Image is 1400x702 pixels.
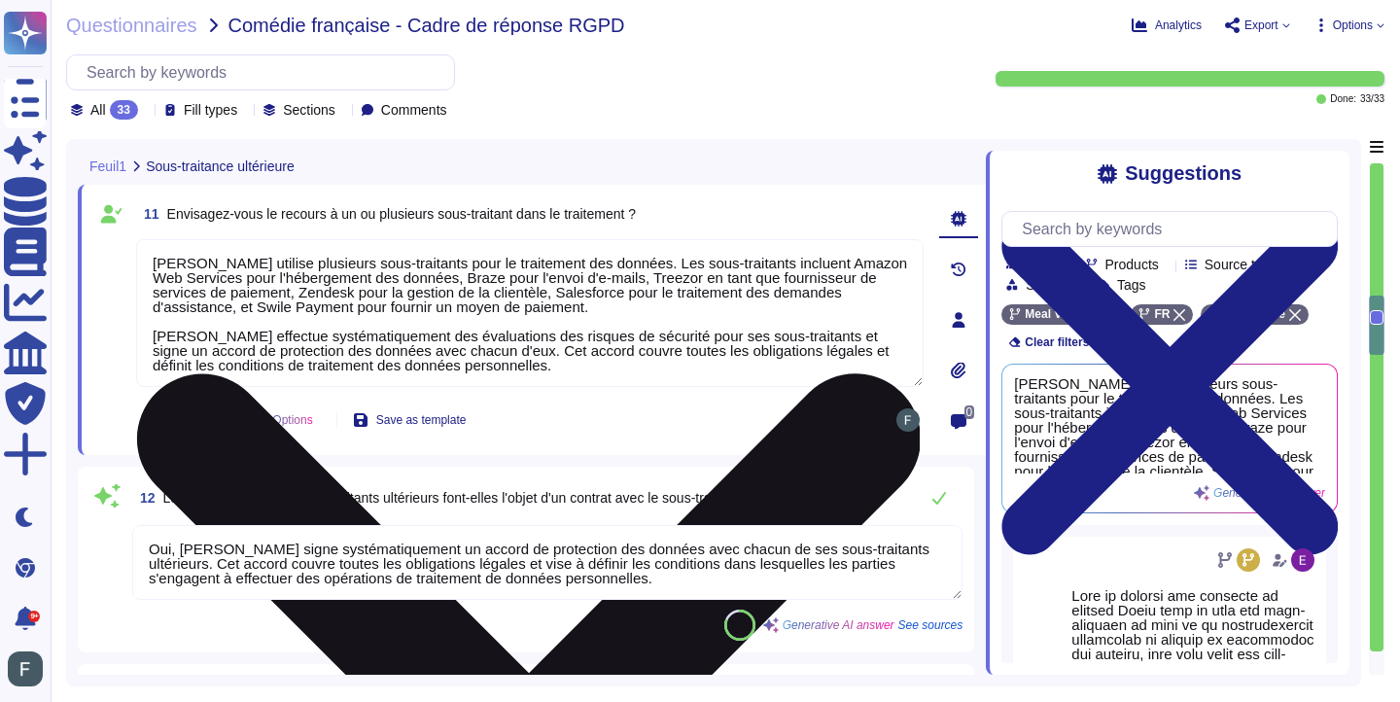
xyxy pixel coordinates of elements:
[77,55,454,89] input: Search by keywords
[66,16,197,35] span: Questionnaires
[283,103,335,117] span: Sections
[89,159,126,173] span: Feuil1
[1330,94,1356,104] span: Done:
[136,239,924,387] textarea: [PERSON_NAME] utilise plusieurs sous-traitants pour le traitement des données. Les sous-traitants...
[896,408,920,432] img: user
[132,525,962,600] textarea: Oui, [PERSON_NAME] signe systématiquement un accord de protection des données avec chacun de ses ...
[228,16,625,35] span: Comédie française - Cadre de réponse RGPD
[28,611,40,622] div: 9+
[734,619,745,630] span: 80
[110,100,138,120] div: 33
[381,103,447,117] span: Comments
[1291,548,1314,572] img: user
[146,159,295,173] span: Sous-traitance ultérieure
[1012,212,1337,246] input: Search by keywords
[1244,19,1278,31] span: Export
[898,619,963,631] span: See sources
[90,103,106,117] span: All
[184,103,237,117] span: Fill types
[1155,19,1202,31] span: Analytics
[167,206,636,222] span: Envisagez-vous le recours à un ou plusieurs sous-traitant dans le traitement ?
[964,405,975,419] span: 0
[132,491,156,505] span: 12
[1360,94,1384,104] span: 33 / 33
[1132,18,1202,33] button: Analytics
[1333,19,1373,31] span: Options
[136,207,159,221] span: 11
[8,651,43,686] img: user
[4,648,56,690] button: user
